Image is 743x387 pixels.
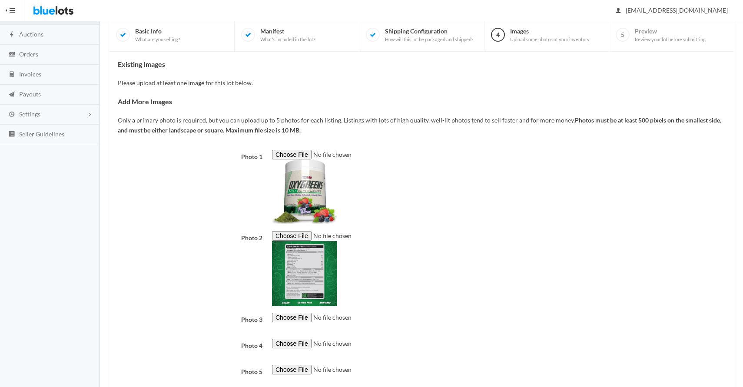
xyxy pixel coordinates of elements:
span: Seller Guidelines [19,130,64,138]
span: Upload some photos of your inventory [510,36,590,43]
span: Preview [635,27,706,43]
span: 5 [616,28,630,42]
span: How will this lot be packaged and shipped? [385,36,473,43]
span: Shipping Configuration [385,27,473,43]
ion-icon: person [614,7,623,15]
span: Payouts [19,90,41,98]
label: Photo 1 [113,150,267,162]
ion-icon: cash [7,51,16,59]
label: Photo 2 [113,231,267,243]
ion-icon: flash [7,31,16,39]
label: Photo 3 [113,313,267,325]
span: [EMAIL_ADDRESS][DOMAIN_NAME] [616,7,728,14]
ion-icon: cog [7,111,16,119]
span: Manifest [260,27,315,43]
span: What are you selling? [135,36,180,43]
label: Photo 4 [113,339,267,351]
span: Auctions [19,30,43,38]
span: 4 [491,28,505,42]
ion-icon: paper plane [7,91,16,99]
h4: Existing Images [118,60,725,68]
img: PNeT90vJkXtVWBd6iAm9yg+MtEi3OqkBVoCpQFagKVAWqAlWBqkBVoCpQFagKVAWqAlWBqkBVoCpQFagKVAWqAqxA3eBgJaqt... [272,159,340,225]
span: Basic Info [135,27,180,43]
p: Only a primary photo is required, but you can upload up to 5 photos for each listing. Listings wi... [118,116,725,135]
span: What's included in the lot? [260,36,315,43]
span: Orders [19,50,38,58]
span: Settings [19,110,40,118]
span: Review your lot before submitting [635,36,706,43]
b: Photos must be at least 500 pixels on the smallest side, and must be either landscape or square. ... [118,116,721,134]
ion-icon: list box [7,130,16,139]
img: a8P8BkFzFm02B9hEAAAAASUVORK5CYII= [272,241,337,306]
label: Photo 5 [113,365,267,377]
ion-icon: calculator [7,71,16,79]
h4: Add More Images [118,98,725,106]
span: Invoices [19,70,41,78]
span: Images [510,27,590,43]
